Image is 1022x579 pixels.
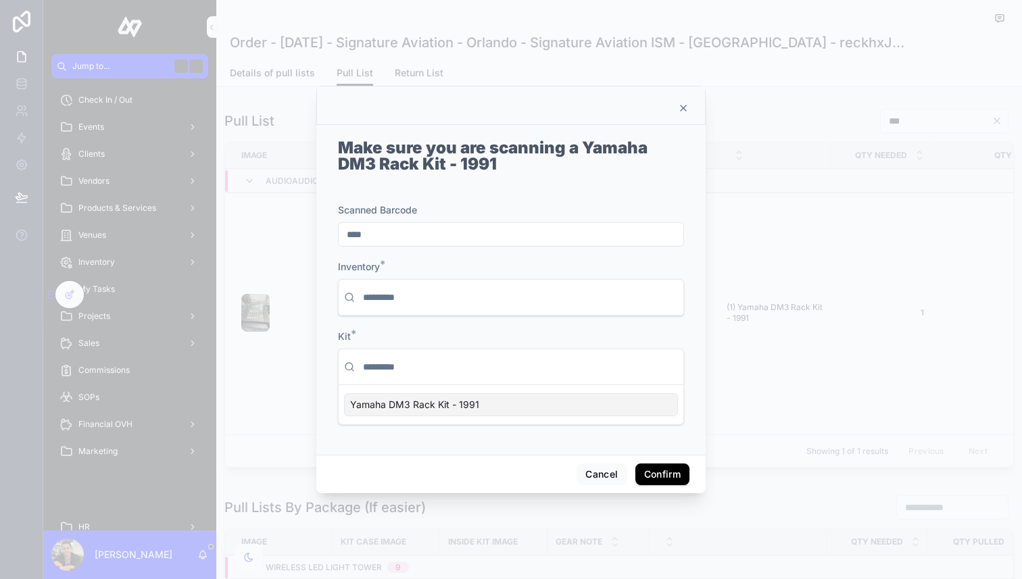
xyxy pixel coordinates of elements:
[577,463,627,485] button: Cancel
[339,385,683,424] div: Suggestions
[338,261,380,272] span: Inventory
[350,398,479,411] span: Yamaha DM3 Rack Kit - 1991
[338,140,684,172] h1: Make sure you are scanning a Yamaha DM3 Rack Kit - 1991
[338,330,351,342] span: Kit
[338,204,417,216] span: Scanned Barcode
[635,463,689,485] button: Confirm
